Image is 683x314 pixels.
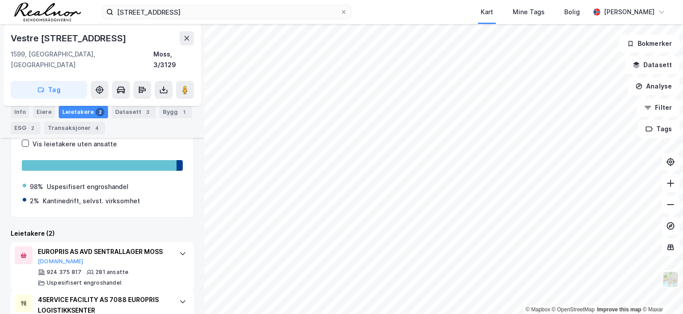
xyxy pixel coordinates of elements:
[30,181,43,192] div: 98%
[628,77,679,95] button: Analyse
[113,5,340,19] input: Søk på adresse, matrikkel, gårdeiere, leietakere eller personer
[153,49,194,70] div: Moss, 3/3129
[59,106,108,118] div: Leietakere
[180,108,189,117] div: 1
[112,106,156,118] div: Datasett
[96,108,104,117] div: 2
[639,271,683,314] div: Kontrollprogram for chat
[44,122,105,134] div: Transaksjoner
[637,99,679,117] button: Filter
[38,246,170,257] div: EUROPRIS AS AVD SENTRALLAGER MOSS
[96,269,129,276] div: 281 ansatte
[662,271,679,288] img: Z
[92,124,101,133] div: 4
[47,269,81,276] div: 924 375 817
[526,306,550,313] a: Mapbox
[11,31,128,45] div: Vestre [STREET_ADDRESS]
[32,139,117,149] div: Vis leietakere uten ansatte
[639,271,683,314] iframe: Chat Widget
[47,279,121,286] div: Uspesifisert engroshandel
[11,122,40,134] div: ESG
[38,258,84,265] button: [DOMAIN_NAME]
[513,7,545,17] div: Mine Tags
[14,3,81,21] img: realnor-logo.934646d98de889bb5806.png
[604,7,655,17] div: [PERSON_NAME]
[564,7,580,17] div: Bolig
[619,35,679,52] button: Bokmerker
[143,108,152,117] div: 3
[11,228,194,239] div: Leietakere (2)
[11,106,29,118] div: Info
[552,306,595,313] a: OpenStreetMap
[30,196,39,206] div: 2%
[638,120,679,138] button: Tags
[481,7,493,17] div: Kart
[159,106,192,118] div: Bygg
[11,81,87,99] button: Tag
[28,124,37,133] div: 2
[43,196,140,206] div: Kantinedrift, selvst. virksomhet
[597,306,641,313] a: Improve this map
[625,56,679,74] button: Datasett
[11,49,153,70] div: 1599, [GEOGRAPHIC_DATA], [GEOGRAPHIC_DATA]
[33,106,55,118] div: Eiere
[47,181,129,192] div: Uspesifisert engroshandel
